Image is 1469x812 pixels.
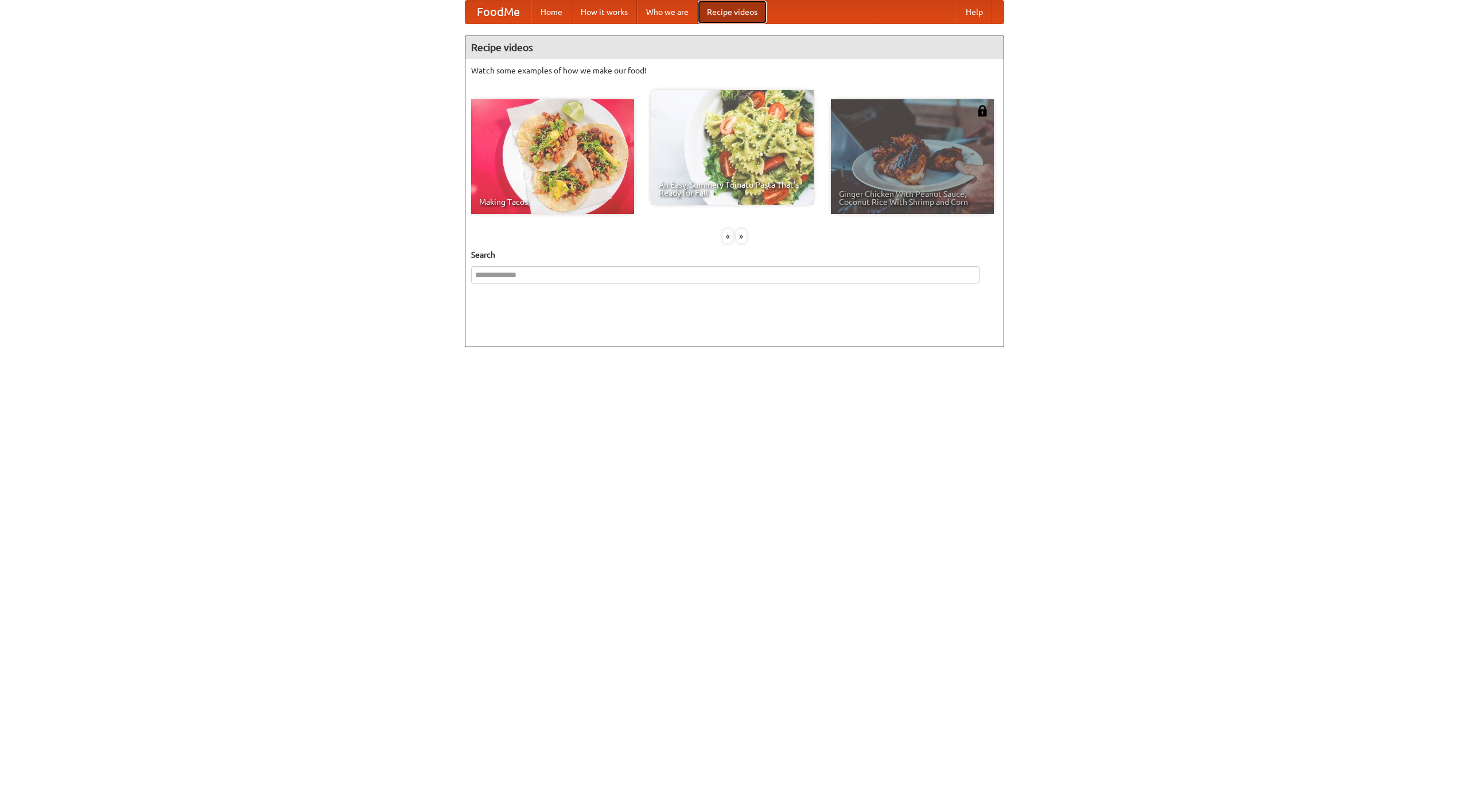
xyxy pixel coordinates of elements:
a: Making Tacos [471,99,634,214]
a: How it works [572,1,637,24]
a: FoodMe [465,1,531,24]
img: 483408.png [977,105,988,116]
a: Recipe videos [698,1,767,24]
div: « [722,229,733,243]
a: Help [957,1,992,24]
span: An Easy, Summery Tomato Pasta That's Ready for Fall [659,181,806,197]
h4: Recipe videos [465,36,1004,59]
p: Watch some examples of how we make our food! [471,65,998,76]
div: » [736,229,747,243]
a: An Easy, Summery Tomato Pasta That's Ready for Fall [651,90,814,205]
span: Making Tacos [479,198,626,206]
h5: Search [471,249,998,261]
a: Who we are [637,1,698,24]
a: Home [531,1,572,24]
